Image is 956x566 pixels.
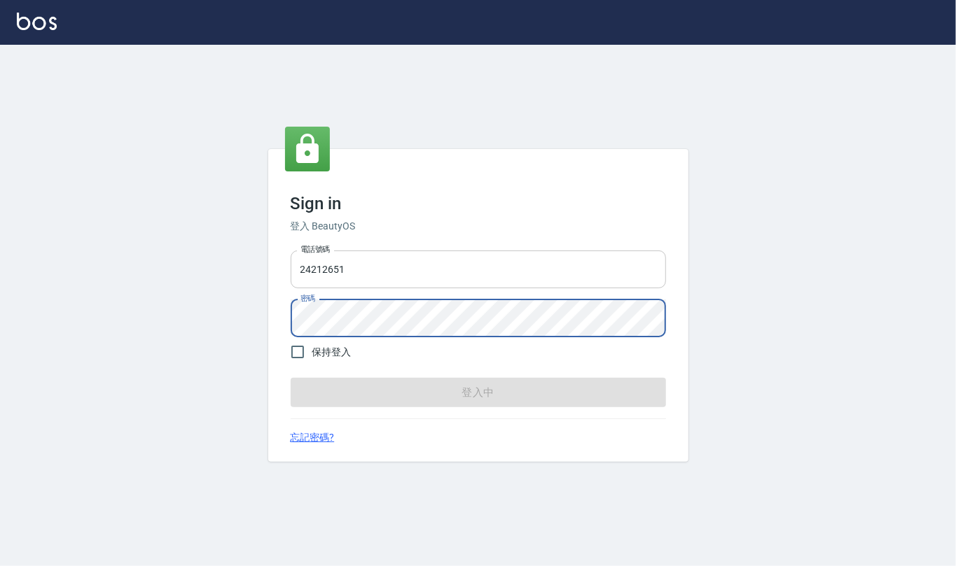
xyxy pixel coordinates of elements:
h6: 登入 BeautyOS [291,219,666,234]
h3: Sign in [291,194,666,213]
img: Logo [17,13,57,30]
label: 密碼 [300,293,315,304]
label: 電話號碼 [300,244,330,255]
span: 保持登入 [312,345,352,360]
a: 忘記密碼? [291,430,335,445]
